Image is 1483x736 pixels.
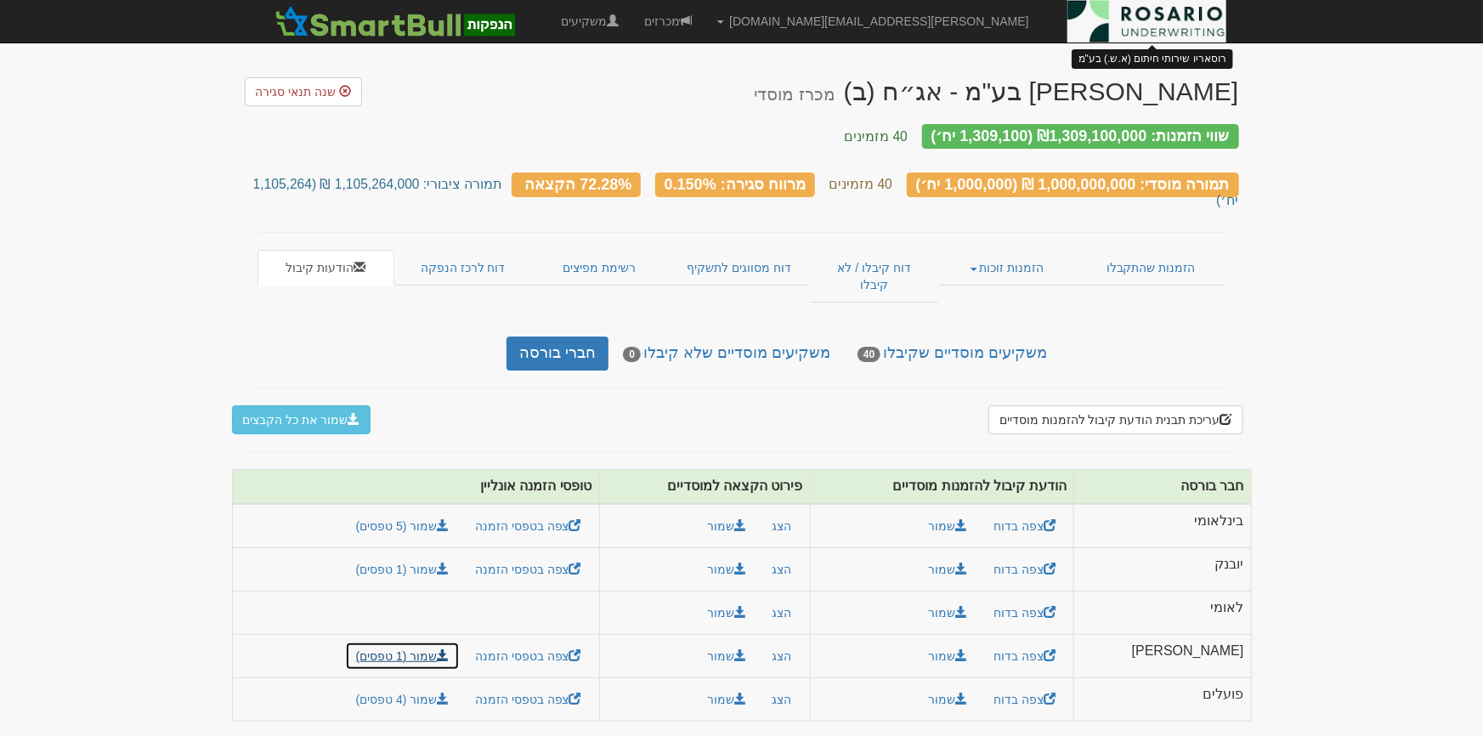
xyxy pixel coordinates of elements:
button: שמור [696,598,757,627]
div: רוסאריו שירותי חיתום (א.ש.) בע"מ‎ [1072,49,1233,69]
a: דוח מסווגים לתשקיף [668,250,810,286]
a: רשימת מפיצים [531,250,667,286]
a: משקיעים מוסדיים שלא קיבלו0 [610,337,843,371]
th: חבר בורסה [1074,470,1251,504]
span: שנה תנאי סגירה [256,85,337,99]
th: טופסי הזמנה אונליין [232,470,599,504]
a: דוח לרכז הנפקה [394,250,531,286]
a: שמור [918,642,979,671]
td: [PERSON_NAME] [1074,635,1251,678]
img: SmartBull Logo [270,4,520,38]
a: שמור (1 טפסים) [345,642,461,671]
div: שווי הזמנות: ₪1,309,100,000 (1,309,100 יח׳) [922,124,1239,149]
button: הצג [761,685,803,714]
a: שנה תנאי סגירה [245,77,363,106]
button: הצג [761,598,803,627]
a: משקיעים מוסדיים שקיבלו40 [845,337,1060,371]
th: הודעת קיבול להזמנות מוסדיים [810,470,1073,504]
small: 40 מזמינים [829,177,892,191]
button: הצג [761,642,803,671]
a: צפה בדוח [982,685,1067,714]
span: 0 [623,347,641,362]
td: לאומי [1074,592,1251,635]
a: הזמנות זוכות [939,250,1076,286]
button: שמור את כל הקבצים [232,405,371,434]
button: שמור [696,512,757,541]
span: 72.28% הקצאה [524,175,631,192]
button: שמור [696,642,757,671]
a: צפה בטפסי הזמנה [464,642,592,671]
small: 40 מזמינים [844,129,908,144]
a: צפה בדוח [982,512,1067,541]
a: שמור [918,598,979,627]
td: פועלים [1074,678,1251,722]
td: בינלאומי [1074,504,1251,548]
a: שמור (1 טפסים) [345,555,461,584]
th: פירוט הקצאה למוסדיים [599,470,810,504]
td: יובנק [1074,548,1251,592]
small: מכרז מוסדי [754,85,835,104]
a: חברי בורסה [507,337,608,371]
a: צפה בטפסי הזמנה [464,555,592,584]
div: דניאל פקדונות בע"מ - אג״ח (ב) - הנפקה לציבור [754,77,1238,105]
div: מרווח סגירה: 0.150% [655,173,815,197]
a: צפה בדוח [982,642,1067,671]
a: צפה בטפסי הזמנה [464,685,592,714]
a: שמור (4 טפסים) [345,685,461,714]
small: תמורה ציבורי: 1,105,264,000 ₪ (1,105,264 יח׳) [253,177,1239,207]
a: שמור [918,512,979,541]
span: 40 [858,347,880,362]
a: שמור [918,685,979,714]
button: שמור [696,555,757,584]
button: שמור [696,685,757,714]
button: הצג [761,512,803,541]
a: דוח קיבלו / לא קיבלו [810,250,938,303]
a: צפה בדוח [982,555,1067,584]
button: הצג [761,555,803,584]
div: תמורה מוסדי: 1,000,000,000 ₪ (1,000,000 יח׳) [907,173,1239,197]
a: הזמנות שהתקבלו [1076,250,1225,286]
a: הודעות קיבול [258,250,394,286]
a: צפה בטפסי הזמנה [464,512,592,541]
button: עריכת תבנית הודעת קיבול להזמנות מוסדיים [988,405,1242,434]
a: צפה בדוח [982,598,1067,627]
a: שמור (5 טפסים) [345,512,461,541]
a: שמור [918,555,979,584]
